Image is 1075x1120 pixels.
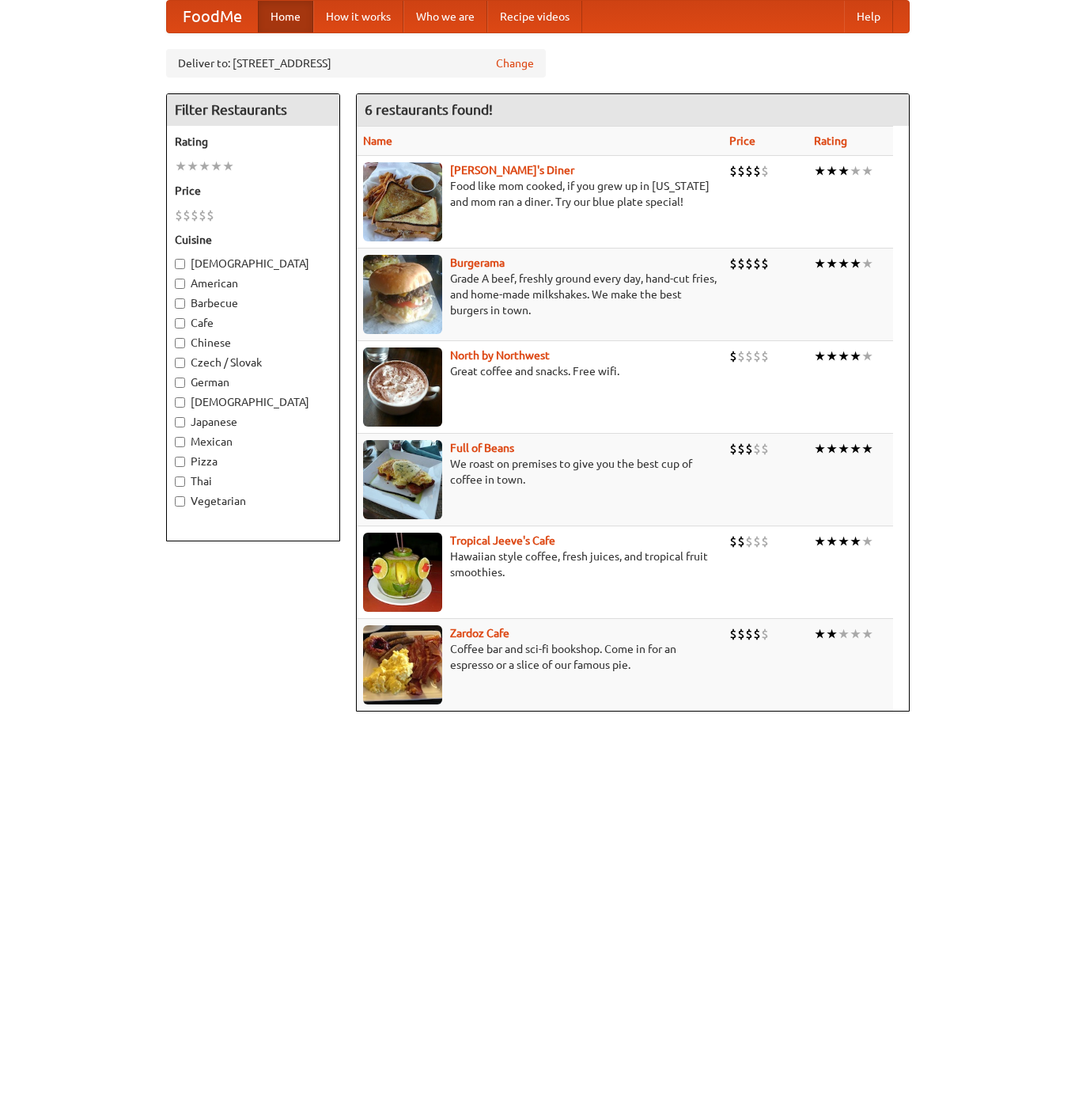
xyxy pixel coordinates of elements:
[175,338,185,348] input: Chinese
[850,625,861,643] li: ★
[175,232,331,248] h5: Cuisine
[450,164,574,177] b: [PERSON_NAME]'s Diner
[363,162,442,241] img: sallys.jpg
[175,259,185,269] input: [DEMOGRAPHIC_DATA]
[729,347,737,365] li: $
[175,256,331,271] label: [DEMOGRAPHIC_DATA]
[761,440,769,457] li: $
[826,625,838,643] li: ★
[450,256,505,269] a: Burgerama
[222,158,234,175] li: ★
[175,295,331,311] label: Barbecue
[761,347,769,365] li: $
[450,442,514,454] b: Full of Beans
[729,135,755,147] a: Price
[745,533,753,550] li: $
[737,347,745,365] li: $
[175,434,331,450] label: Mexican
[745,162,753,180] li: $
[487,1,582,32] a: Recipe videos
[729,255,737,272] li: $
[814,625,826,643] li: ★
[745,440,753,457] li: $
[175,454,331,469] label: Pizza
[363,178,717,210] p: Food like mom cooked, if you grew up in [US_STATE] and mom ran a diner. Try our blue plate special!
[814,255,826,272] li: ★
[850,162,861,180] li: ★
[850,347,861,365] li: ★
[861,162,873,180] li: ★
[861,533,873,550] li: ★
[753,533,761,550] li: $
[175,183,331,199] h5: Price
[450,534,555,547] a: Tropical Jeeve's Cafe
[175,355,331,370] label: Czech / Slovak
[175,318,185,328] input: Cafe
[175,378,185,388] input: German
[175,473,331,489] label: Thai
[363,641,717,673] p: Coffee bar and sci-fi bookshop. Come in for an espresso or a slice of our famous pie.
[761,255,769,272] li: $
[838,347,850,365] li: ★
[363,255,442,334] img: burgerama.jpg
[745,255,753,272] li: $
[737,440,745,457] li: $
[861,347,873,365] li: ★
[737,255,745,272] li: $
[175,279,185,289] input: American
[450,627,509,640] a: Zardoz Cafe
[403,1,487,32] a: Who we are
[814,135,847,147] a: Rating
[826,162,838,180] li: ★
[737,162,745,180] li: $
[175,476,185,487] input: Thai
[850,440,861,457] li: ★
[844,1,893,32] a: Help
[187,158,199,175] li: ★
[166,49,546,78] div: Deliver to: [STREET_ADDRESS]
[861,255,873,272] li: ★
[175,358,185,368] input: Czech / Slovak
[363,363,717,379] p: Great coffee and snacks. Free wifi.
[175,158,187,175] li: ★
[729,162,737,180] li: $
[167,1,258,32] a: FoodMe
[826,255,838,272] li: ★
[753,625,761,643] li: $
[761,533,769,550] li: $
[175,397,185,408] input: [DEMOGRAPHIC_DATA]
[363,625,442,704] img: zardoz.jpg
[175,493,331,509] label: Vegetarian
[175,275,331,291] label: American
[175,414,331,430] label: Japanese
[175,374,331,390] label: German
[838,440,850,457] li: ★
[199,158,210,175] li: ★
[175,315,331,331] label: Cafe
[363,456,717,488] p: We roast on premises to give you the best cup of coffee in town.
[729,625,737,643] li: $
[175,134,331,150] h5: Rating
[313,1,403,32] a: How it works
[826,347,838,365] li: ★
[365,102,493,117] ng-pluralize: 6 restaurants found!
[838,625,850,643] li: ★
[753,255,761,272] li: $
[175,417,185,427] input: Japanese
[496,55,534,71] a: Change
[745,625,753,643] li: $
[729,533,737,550] li: $
[838,533,850,550] li: ★
[175,496,185,507] input: Vegetarian
[761,625,769,643] li: $
[363,440,442,519] img: beans.jpg
[838,162,850,180] li: ★
[206,207,214,224] li: $
[761,162,769,180] li: $
[175,394,331,410] label: [DEMOGRAPHIC_DATA]
[753,162,761,180] li: $
[363,271,717,318] p: Grade A beef, freshly ground every day, hand-cut fries, and home-made milkshakes. We make the bes...
[826,533,838,550] li: ★
[175,335,331,351] label: Chinese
